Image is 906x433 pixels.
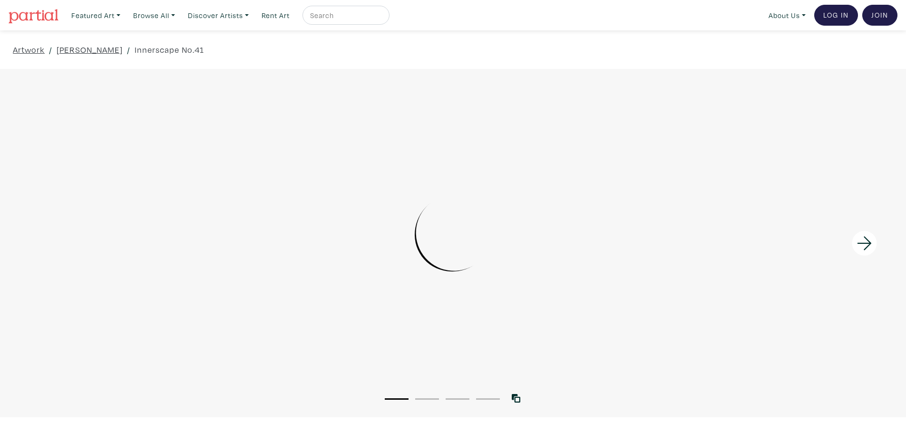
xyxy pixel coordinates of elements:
button: 2 of 4 [415,398,439,400]
button: 4 of 4 [476,398,500,400]
button: 1 of 4 [385,398,409,400]
a: About Us [764,6,810,25]
a: Featured Art [67,6,125,25]
a: Artwork [13,43,45,56]
a: Discover Artists [184,6,253,25]
a: Browse All [129,6,179,25]
span: / [49,43,52,56]
a: Rent Art [257,6,294,25]
button: 3 of 4 [446,398,469,400]
a: Join [862,5,897,26]
a: [PERSON_NAME] [57,43,123,56]
input: Search [309,10,380,21]
a: Innerscape No.41 [135,43,204,56]
span: / [127,43,130,56]
a: Log In [814,5,858,26]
